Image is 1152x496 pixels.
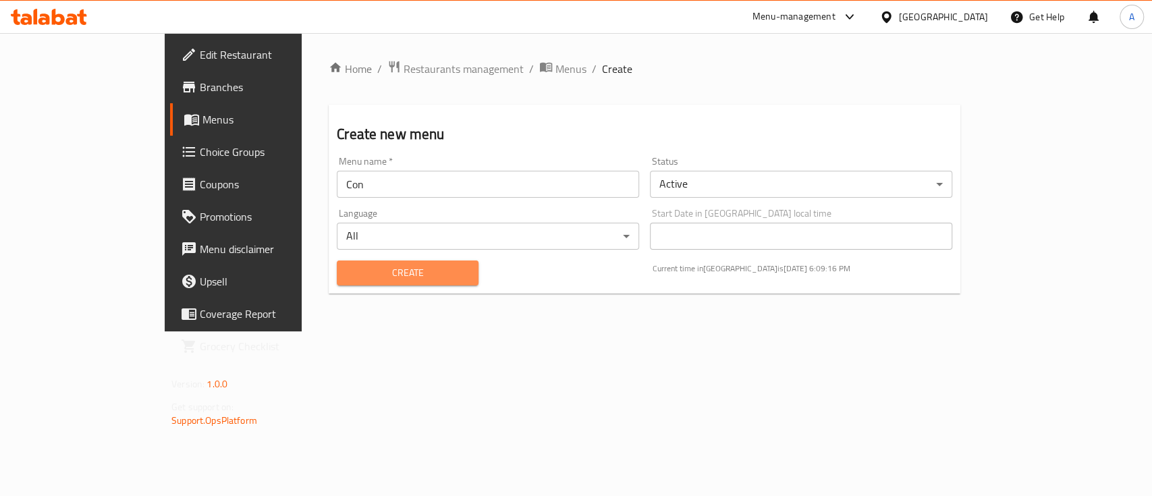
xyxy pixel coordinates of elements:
[752,9,835,25] div: Menu-management
[200,306,346,322] span: Coverage Report
[170,136,357,168] a: Choice Groups
[170,298,357,330] a: Coverage Report
[200,176,346,192] span: Coupons
[650,171,952,198] div: Active
[555,61,586,77] span: Menus
[170,330,357,362] a: Grocery Checklist
[387,60,524,78] a: Restaurants management
[200,144,346,160] span: Choice Groups
[170,168,357,200] a: Coupons
[602,61,632,77] span: Create
[329,60,960,78] nav: breadcrumb
[200,338,346,354] span: Grocery Checklist
[170,103,357,136] a: Menus
[200,209,346,225] span: Promotions
[377,61,382,77] li: /
[171,412,257,429] a: Support.OpsPlatform
[539,60,586,78] a: Menus
[404,61,524,77] span: Restaurants management
[171,375,204,393] span: Version:
[207,375,227,393] span: 1.0.0
[170,200,357,233] a: Promotions
[170,233,357,265] a: Menu disclaimer
[899,9,988,24] div: [GEOGRAPHIC_DATA]
[337,171,639,198] input: Please enter Menu name
[170,71,357,103] a: Branches
[202,111,346,128] span: Menus
[200,79,346,95] span: Branches
[348,265,468,281] span: Create
[592,61,597,77] li: /
[1129,9,1134,24] span: A
[337,223,639,250] div: All
[337,260,478,285] button: Create
[529,61,534,77] li: /
[200,241,346,257] span: Menu disclaimer
[170,38,357,71] a: Edit Restaurant
[653,263,952,275] p: Current time in [GEOGRAPHIC_DATA] is [DATE] 6:09:16 PM
[200,273,346,290] span: Upsell
[171,398,234,416] span: Get support on:
[200,47,346,63] span: Edit Restaurant
[337,124,952,144] h2: Create new menu
[170,265,357,298] a: Upsell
